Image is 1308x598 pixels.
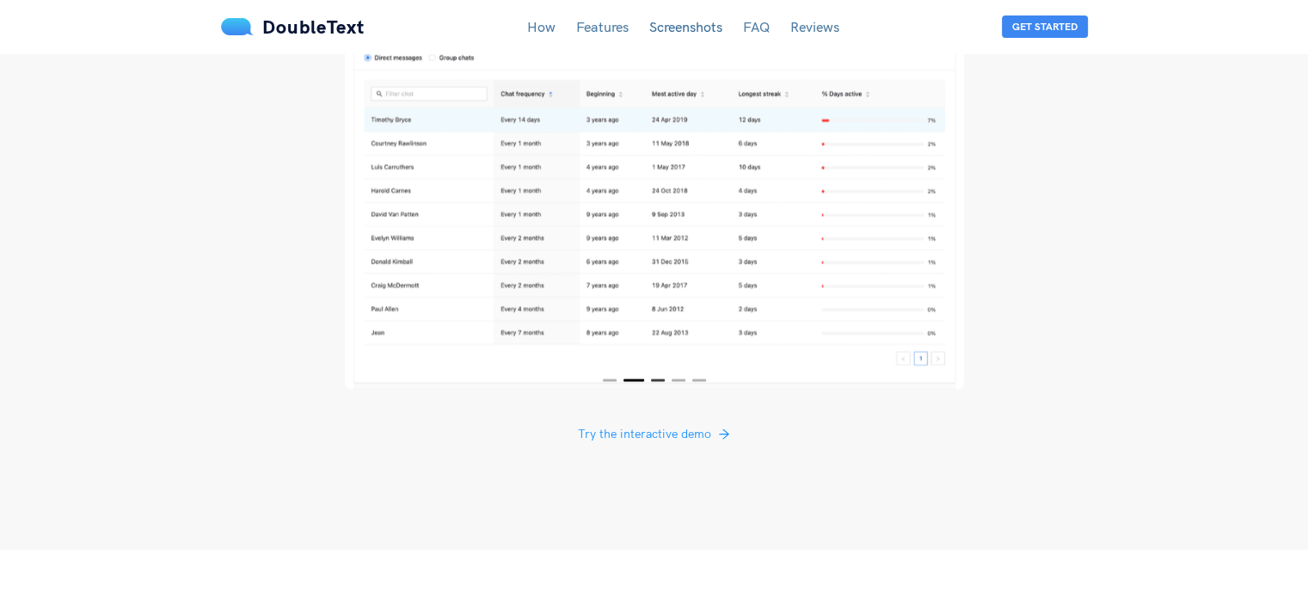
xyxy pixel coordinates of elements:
[790,18,839,35] a: Reviews
[743,18,770,35] a: FAQ
[603,379,617,382] button: 1
[692,379,706,382] button: 5
[576,18,629,35] a: Features
[649,18,722,35] a: Screenshots
[623,379,644,382] button: 2
[1002,15,1088,38] button: Get Started
[564,406,744,447] a: Try the interactive demoarrow-right
[578,424,711,443] span: Try the interactive demo
[564,420,744,447] button: Try the interactive demoarrow-right
[262,15,365,39] span: DoubleText
[527,18,556,35] a: How
[651,379,665,382] button: 3
[718,428,730,442] span: arrow-right
[221,18,254,35] img: mS3x8y1f88AAAAABJRU5ErkJggg==
[221,15,365,39] a: DoubleText
[672,379,685,382] button: 4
